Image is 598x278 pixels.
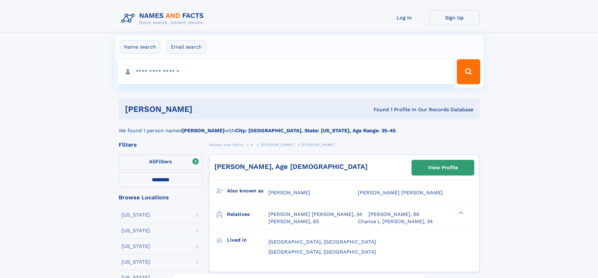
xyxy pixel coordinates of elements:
[283,106,473,113] div: Found 1 Profile In Our Records Database
[358,190,443,196] span: [PERSON_NAME] [PERSON_NAME]
[268,218,319,225] a: [PERSON_NAME], 65
[457,59,480,84] button: Search Button
[118,59,454,84] input: search input
[121,260,150,265] div: [US_STATE]
[379,10,429,25] a: Log In
[261,143,294,147] span: [PERSON_NAME]
[429,10,480,25] a: Sign Up
[121,212,150,218] div: [US_STATE]
[125,105,283,113] h1: [PERSON_NAME]
[412,160,474,175] a: View Profile
[227,235,268,245] h3: Lived in
[227,209,268,220] h3: Relatives
[227,186,268,196] h3: Also known as
[251,141,254,149] a: H
[301,143,335,147] span: [PERSON_NAME]
[235,128,396,134] b: City: [GEOGRAPHIC_DATA], State: [US_STATE], Age Range: 35-45
[268,211,362,218] a: [PERSON_NAME] [PERSON_NAME], 34
[251,143,254,147] span: H
[268,239,376,245] span: [GEOGRAPHIC_DATA], [GEOGRAPHIC_DATA]
[209,141,244,149] a: Names and Facts
[119,142,203,148] div: Filters
[119,119,480,134] div: We found 1 person named with .
[428,160,458,175] div: View Profile
[121,228,150,233] div: [US_STATE]
[268,190,310,196] span: [PERSON_NAME]
[119,195,203,200] div: Browse Locations
[214,163,368,170] a: [PERSON_NAME], Age [DEMOGRAPHIC_DATA]
[456,211,464,215] div: ❯
[167,40,206,54] label: Email search
[121,244,150,249] div: [US_STATE]
[119,10,209,27] img: Logo Names and Facts
[182,128,224,134] b: [PERSON_NAME]
[261,141,294,149] a: [PERSON_NAME]
[268,249,376,255] span: [GEOGRAPHIC_DATA], [GEOGRAPHIC_DATA]
[120,40,160,54] label: Name search
[369,211,419,218] a: [PERSON_NAME], 86
[149,159,156,165] span: All
[119,155,203,170] label: Filters
[358,218,433,225] a: Chance L [PERSON_NAME], 34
